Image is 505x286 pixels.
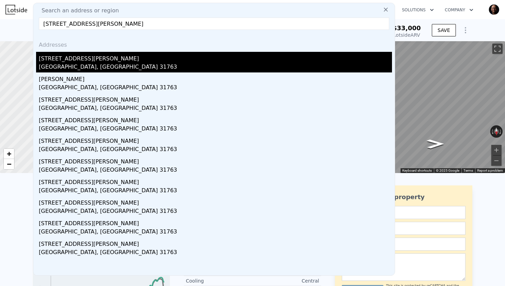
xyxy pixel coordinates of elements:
[342,192,465,202] div: Ask about this property
[39,104,392,114] div: [GEOGRAPHIC_DATA], [GEOGRAPHIC_DATA] 31763
[393,32,421,38] div: Lotside ARV
[252,277,319,284] div: Central
[439,4,479,16] button: Company
[39,228,392,237] div: [GEOGRAPHIC_DATA], [GEOGRAPHIC_DATA] 31763
[492,44,503,54] button: Toggle fullscreen view
[4,159,14,169] a: Zoom out
[39,125,392,134] div: [GEOGRAPHIC_DATA], [GEOGRAPHIC_DATA] 31763
[459,23,472,37] button: Show Options
[39,114,392,125] div: [STREET_ADDRESS][PERSON_NAME]
[39,72,392,83] div: [PERSON_NAME]
[491,145,502,155] button: Zoom in
[477,169,503,172] a: Report a problem
[39,207,392,217] div: [GEOGRAPHIC_DATA], [GEOGRAPHIC_DATA] 31763
[39,186,392,196] div: [GEOGRAPHIC_DATA], [GEOGRAPHIC_DATA] 31763
[5,5,27,14] img: Lotside
[39,155,392,166] div: [STREET_ADDRESS][PERSON_NAME]
[36,7,119,15] span: Search an address or region
[39,63,392,72] div: [GEOGRAPHIC_DATA], [GEOGRAPHIC_DATA] 31763
[419,137,451,151] path: Go West, Canal St E
[393,24,421,32] span: $33,000
[499,125,503,138] button: Rotate clockwise
[494,125,500,138] button: Reset the view
[33,25,198,34] div: [STREET_ADDRESS] , [GEOGRAPHIC_DATA] , GA 31763
[39,134,392,145] div: [STREET_ADDRESS][PERSON_NAME]
[39,83,392,93] div: [GEOGRAPHIC_DATA], [GEOGRAPHIC_DATA] 31763
[436,169,459,172] span: © 2025 Google
[7,160,11,168] span: −
[36,35,392,52] div: Addresses
[39,248,392,258] div: [GEOGRAPHIC_DATA], [GEOGRAPHIC_DATA] 31763
[4,149,14,159] a: Zoom in
[39,196,392,207] div: [STREET_ADDRESS][PERSON_NAME]
[396,4,439,16] button: Solutions
[342,238,465,251] input: Phone
[39,237,392,248] div: [STREET_ADDRESS][PERSON_NAME]
[402,168,432,173] button: Keyboard shortcuts
[314,41,505,173] div: Map
[39,166,392,175] div: [GEOGRAPHIC_DATA], [GEOGRAPHIC_DATA] 31763
[491,156,502,166] button: Zoom out
[186,277,252,284] div: Cooling
[342,222,465,235] input: Email
[39,18,389,30] input: Enter an address, city, region, neighborhood or zip code
[342,206,465,219] input: Name
[39,217,392,228] div: [STREET_ADDRESS][PERSON_NAME]
[490,125,494,138] button: Rotate counterclockwise
[39,175,392,186] div: [STREET_ADDRESS][PERSON_NAME]
[432,24,456,36] button: SAVE
[33,188,170,195] div: LISTING & SALE HISTORY
[39,145,392,155] div: [GEOGRAPHIC_DATA], [GEOGRAPHIC_DATA] 31763
[314,41,505,173] div: Street View
[39,52,392,63] div: [STREET_ADDRESS][PERSON_NAME]
[7,149,11,158] span: +
[489,4,500,15] img: avatar
[39,93,392,104] div: [STREET_ADDRESS][PERSON_NAME]
[463,169,473,172] a: Terms (opens in new tab)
